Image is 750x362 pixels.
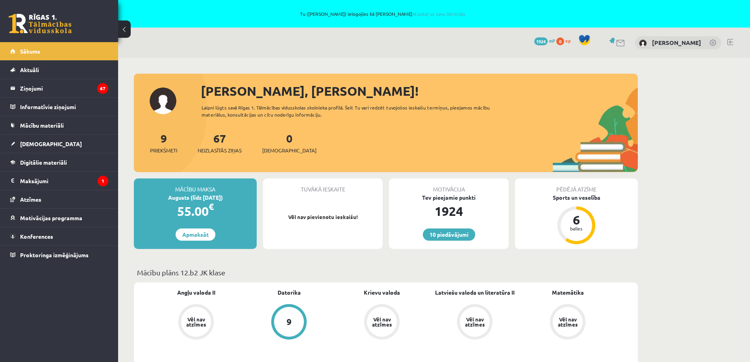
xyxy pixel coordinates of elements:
div: Tev pieejamie punkti [389,193,509,202]
div: Vēl nav atzīmes [464,317,486,327]
a: [PERSON_NAME] [652,39,701,46]
a: 9Priekšmeti [150,131,177,154]
a: Vēl nav atzīmes [335,304,428,341]
a: Atpakaļ uz savu lietotāju [412,11,465,17]
span: € [209,201,214,212]
a: 9 [243,304,335,341]
div: Pēdējā atzīme [515,178,638,193]
a: 10 piedāvājumi [423,228,475,241]
a: Apmaksāt [176,228,215,241]
div: 6 [565,213,588,226]
span: 1924 [534,37,548,45]
a: Vēl nav atzīmes [521,304,614,341]
span: Sākums [20,48,40,55]
span: Neizlasītās ziņas [198,147,242,154]
img: Tīna Elizabete Klipa [639,39,647,47]
a: Krievu valoda [364,288,400,297]
div: balles [565,226,588,231]
span: [DEMOGRAPHIC_DATA] [262,147,317,154]
a: [DEMOGRAPHIC_DATA] [10,135,108,153]
p: Vēl nav pievienotu ieskaišu! [267,213,379,221]
a: Sākums [10,42,108,60]
legend: Informatīvie ziņojumi [20,98,108,116]
a: Angļu valoda II [177,288,215,297]
div: Augusts (līdz [DATE]) [134,193,257,202]
span: Tu ([PERSON_NAME]) ielogojies kā [PERSON_NAME] [91,11,675,16]
a: Rīgas 1. Tālmācības vidusskola [9,14,72,33]
a: Mācību materiāli [10,116,108,134]
div: Mācību maksa [134,178,257,193]
span: 0 [556,37,564,45]
div: 9 [287,317,292,326]
a: Vēl nav atzīmes [150,304,243,341]
a: 67Neizlasītās ziņas [198,131,242,154]
div: Laipni lūgts savā Rīgas 1. Tālmācības vidusskolas skolnieka profilā. Šeit Tu vari redzēt tuvojošo... [202,104,504,118]
div: Sports un veselība [515,193,638,202]
span: Aktuāli [20,66,39,73]
a: Digitālie materiāli [10,153,108,171]
span: Proktoringa izmēģinājums [20,251,89,258]
div: Tuvākā ieskaite [263,178,383,193]
a: 0[DEMOGRAPHIC_DATA] [262,131,317,154]
span: Mācību materiāli [20,122,64,129]
div: Motivācija [389,178,509,193]
span: Atzīmes [20,196,41,203]
legend: Maksājumi [20,172,108,190]
a: Sports un veselība 6 balles [515,193,638,245]
a: Latviešu valoda un literatūra II [435,288,515,297]
a: Motivācijas programma [10,209,108,227]
i: 1 [98,176,108,186]
a: Maksājumi1 [10,172,108,190]
span: mP [549,37,555,44]
div: [PERSON_NAME], [PERSON_NAME]! [201,82,638,100]
div: Vēl nav atzīmes [371,317,393,327]
span: Motivācijas programma [20,214,82,221]
legend: Ziņojumi [20,79,108,97]
p: Mācību plāns 12.b2 JK klase [137,267,635,278]
a: Informatīvie ziņojumi [10,98,108,116]
div: 55.00 [134,202,257,221]
span: Konferences [20,233,53,240]
a: Proktoringa izmēģinājums [10,246,108,264]
i: 67 [97,83,108,94]
a: Matemātika [552,288,584,297]
a: Aktuāli [10,61,108,79]
a: Konferences [10,227,108,245]
a: 0 xp [556,37,574,44]
a: 1924 mP [534,37,555,44]
span: xp [565,37,570,44]
div: Vēl nav atzīmes [185,317,207,327]
a: Ziņojumi67 [10,79,108,97]
div: Vēl nav atzīmes [557,317,579,327]
span: Digitālie materiāli [20,159,67,166]
a: Atzīmes [10,190,108,208]
span: [DEMOGRAPHIC_DATA] [20,140,82,147]
div: 1924 [389,202,509,221]
span: Priekšmeti [150,147,177,154]
a: Vēl nav atzīmes [428,304,521,341]
a: Datorika [278,288,301,297]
